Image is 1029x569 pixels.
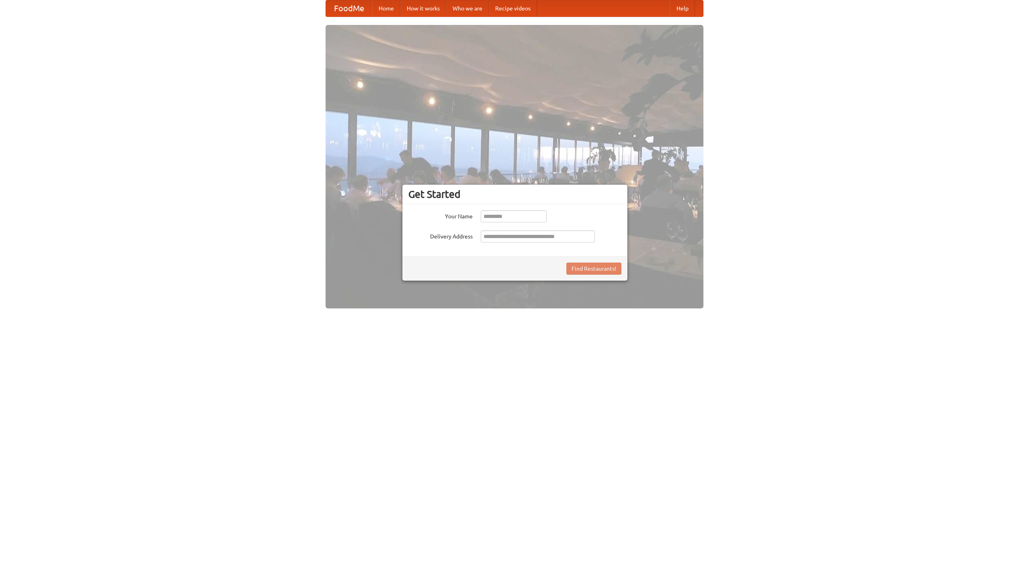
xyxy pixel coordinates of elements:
a: Who we are [446,0,489,16]
a: Home [372,0,400,16]
a: Help [670,0,695,16]
button: Find Restaurants! [566,263,621,275]
label: Delivery Address [408,230,473,240]
a: FoodMe [326,0,372,16]
a: Recipe videos [489,0,537,16]
a: How it works [400,0,446,16]
label: Your Name [408,210,473,220]
h3: Get Started [408,188,621,200]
